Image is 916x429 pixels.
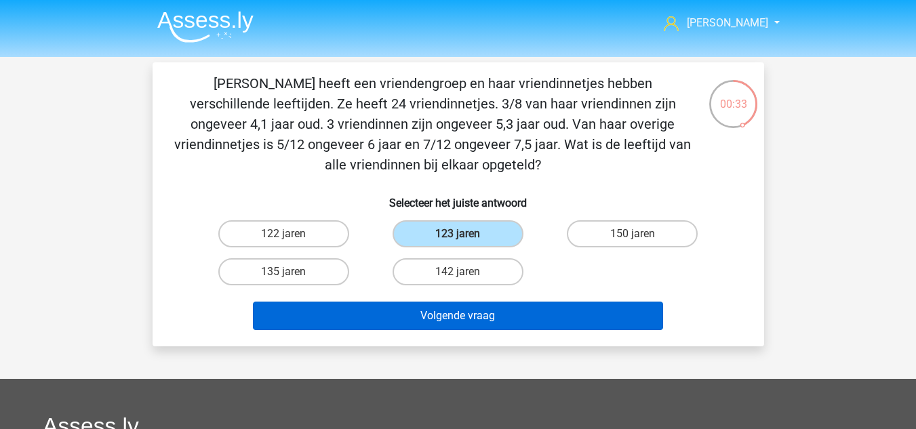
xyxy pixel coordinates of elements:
[393,258,523,285] label: 142 jaren
[218,258,349,285] label: 135 jaren
[174,186,742,209] h6: Selecteer het juiste antwoord
[218,220,349,247] label: 122 jaren
[174,73,692,175] p: [PERSON_NAME] heeft een vriendengroep en haar vriendinnetjes hebben verschillende leeftijden. Ze ...
[157,11,254,43] img: Assessly
[687,16,768,29] span: [PERSON_NAME]
[567,220,698,247] label: 150 jaren
[658,15,770,31] a: [PERSON_NAME]
[253,302,663,330] button: Volgende vraag
[708,79,759,113] div: 00:33
[393,220,523,247] label: 123 jaren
